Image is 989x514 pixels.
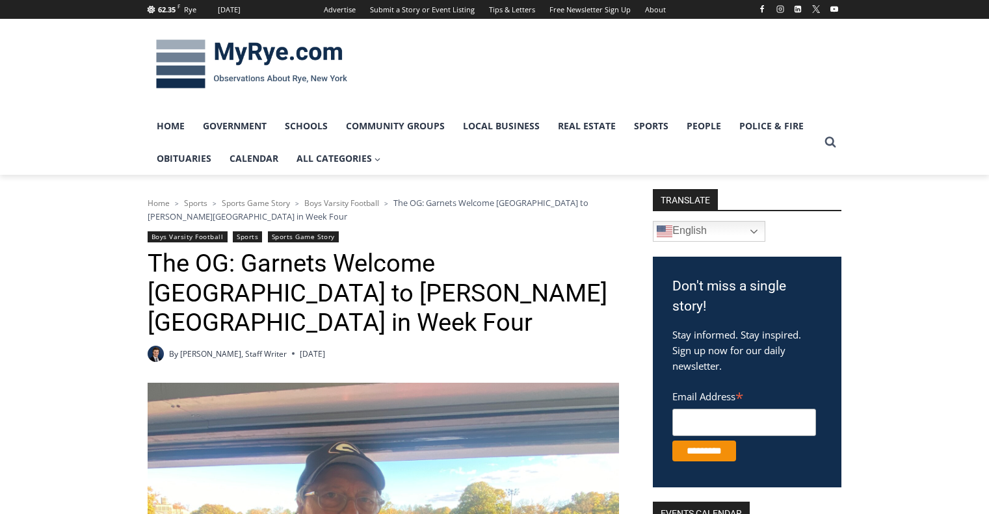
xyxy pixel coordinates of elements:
[790,1,806,17] a: Linkedin
[653,189,718,210] strong: TRANSLATE
[148,110,819,175] nav: Primary Navigation
[772,1,788,17] a: Instagram
[819,131,842,154] button: View Search Form
[148,346,164,362] a: Author image
[808,1,824,17] a: X
[148,231,228,242] a: Boys Varsity Football
[672,327,822,374] p: Stay informed. Stay inspired. Sign up now for our daily newsletter.
[213,199,217,208] span: >
[169,348,178,360] span: By
[158,5,176,14] span: 62.35
[268,231,339,242] a: Sports Game Story
[625,110,678,142] a: Sports
[148,198,170,209] a: Home
[148,196,619,223] nav: Breadcrumbs
[148,197,588,222] span: The OG: Garnets Welcome [GEOGRAPHIC_DATA] to [PERSON_NAME][GEOGRAPHIC_DATA] in Week Four
[826,1,842,17] a: YouTube
[180,348,287,359] a: [PERSON_NAME], Staff Writer
[678,110,730,142] a: People
[653,221,765,242] a: English
[549,110,625,142] a: Real Estate
[222,198,290,209] a: Sports Game Story
[384,199,388,208] span: >
[148,110,194,142] a: Home
[218,4,241,16] div: [DATE]
[184,198,207,209] a: Sports
[454,110,549,142] a: Local Business
[337,110,454,142] a: Community Groups
[672,276,822,317] h3: Don't miss a single story!
[148,142,220,175] a: Obituaries
[295,199,299,208] span: >
[175,199,179,208] span: >
[754,1,770,17] a: Facebook
[304,198,379,209] a: Boys Varsity Football
[148,31,356,98] img: MyRye.com
[184,4,196,16] div: Rye
[233,231,262,242] a: Sports
[148,249,619,338] h1: The OG: Garnets Welcome [GEOGRAPHIC_DATA] to [PERSON_NAME][GEOGRAPHIC_DATA] in Week Four
[148,346,164,362] img: Charlie Morris headshot PROFESSIONAL HEADSHOT
[178,3,180,10] span: F
[297,151,381,166] span: All Categories
[657,224,672,239] img: en
[672,383,816,407] label: Email Address
[220,142,287,175] a: Calendar
[194,110,276,142] a: Government
[730,110,813,142] a: Police & Fire
[276,110,337,142] a: Schools
[287,142,390,175] a: All Categories
[300,348,325,360] time: [DATE]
